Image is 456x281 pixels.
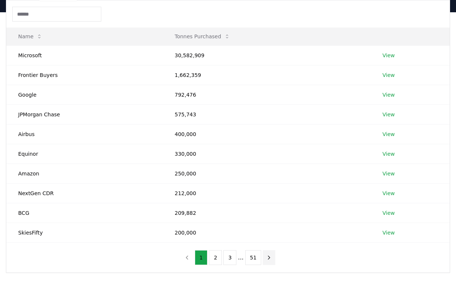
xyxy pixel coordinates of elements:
[169,29,236,44] button: Tonnes Purchased
[263,250,275,265] button: next page
[163,104,371,124] td: 575,743
[383,91,395,98] a: View
[223,250,236,265] button: 3
[163,144,371,164] td: 330,000
[163,164,371,183] td: 250,000
[6,203,163,223] td: BCG
[6,164,163,183] td: Amazon
[383,150,395,158] a: View
[6,124,163,144] td: Airbus
[163,223,371,242] td: 200,000
[163,124,371,144] td: 400,000
[383,190,395,197] a: View
[6,65,163,85] td: Frontier Buyers
[383,209,395,217] a: View
[163,203,371,223] td: 209,882
[6,223,163,242] td: SkiesFifty
[383,111,395,118] a: View
[383,229,395,236] a: View
[163,183,371,203] td: 212,000
[6,183,163,203] td: NextGen CDR
[6,45,163,65] td: Microsoft
[238,253,243,262] li: ...
[6,104,163,124] td: JPMorgan Chase
[245,250,262,265] button: 51
[209,250,222,265] button: 2
[195,250,208,265] button: 1
[383,52,395,59] a: View
[6,85,163,104] td: Google
[6,144,163,164] td: Equinor
[383,170,395,177] a: View
[383,71,395,79] a: View
[163,85,371,104] td: 792,476
[163,45,371,65] td: 30,582,909
[163,65,371,85] td: 1,662,359
[12,29,48,44] button: Name
[383,130,395,138] a: View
